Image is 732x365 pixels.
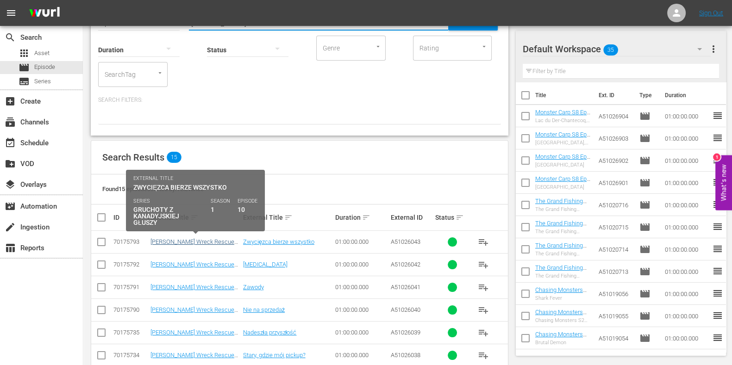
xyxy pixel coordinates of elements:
[150,212,240,223] div: Internal Title
[535,140,591,146] div: [GEOGRAPHIC_DATA], [GEOGRAPHIC_DATA]
[639,222,651,233] span: Episode
[639,244,651,255] span: Episode
[712,132,723,143] span: reorder
[535,175,590,189] a: Monster Carp S8 Ep1 (Nature Version)
[639,266,651,277] span: Episode
[712,243,723,254] span: reorder
[391,284,420,291] span: A51026041
[603,40,618,60] span: 35
[661,105,712,127] td: 01:00:00.000
[661,238,712,260] td: 01:00:00.000
[113,284,148,291] div: 70175791
[535,264,587,285] a: The Grand Fishing Adventure S1 Ep1 (Nature Version)
[699,9,723,17] a: Sign Out
[712,110,723,121] span: reorder
[478,259,489,270] span: playlist_add
[284,213,293,222] span: sort
[190,213,199,222] span: sort
[661,194,712,216] td: 01:00:00.000
[391,306,420,313] span: A51026040
[335,261,388,268] div: 01:00:00.000
[243,306,285,313] a: Nie na sprzedaż
[535,153,590,167] a: Monster Carp S8 Ep2 (Nature Version)
[5,158,16,169] span: VOD
[156,68,164,77] button: Open
[5,222,16,233] span: Ingestion
[535,340,591,346] div: Brutal Demon
[472,231,494,253] button: playlist_add
[595,327,636,349] td: A51019054
[391,352,420,359] span: A51026038
[335,329,388,336] div: 01:00:00.000
[639,333,651,344] span: Episode
[712,155,723,166] span: reorder
[5,137,16,148] span: Schedule
[661,127,712,149] td: 01:00:00.000
[102,186,204,192] span: Found 15 episodes sorted by: relevance
[535,220,587,241] a: The Grand Fishing Adventure S1 Ep3 (Nature Version)
[472,299,494,321] button: playlist_add
[335,212,388,223] div: Duration
[98,96,501,104] p: Search Filters:
[595,127,636,149] td: A51026903
[472,254,494,276] button: playlist_add
[150,284,238,297] a: [PERSON_NAME] Wreck Rescue S1 Ep8 POL
[713,153,720,161] div: 1
[661,149,712,172] td: 01:00:00.000
[661,327,712,349] td: 01:00:00.000
[535,229,591,235] div: The Grand Fishing Adventure S1 Ep3
[639,155,651,166] span: Episode
[5,117,16,128] span: Channels
[535,251,591,257] div: The Grand Fishing Adventure S1 Ep2
[478,304,489,316] span: playlist_add
[535,162,591,168] div: [GEOGRAPHIC_DATA]
[19,76,30,87] span: Series
[712,199,723,210] span: reorder
[34,62,55,72] span: Episode
[639,111,651,122] span: Episode
[478,327,489,338] span: playlist_add
[167,152,181,163] span: 15
[634,82,659,108] th: Type
[113,306,148,313] div: 70175790
[150,306,238,320] a: [PERSON_NAME] Wreck Rescue S1 Ep7 POL
[661,260,712,283] td: 01:00:00.000
[478,282,489,293] span: playlist_add
[435,212,469,223] div: Status
[535,242,587,263] a: The Grand Fishing Adventure S1 Ep2 (Nature Version)
[595,105,636,127] td: A51026904
[5,179,16,190] span: Overlays
[712,177,723,188] span: reorder
[391,261,420,268] span: A51026042
[595,149,636,172] td: A51026902
[595,238,636,260] td: A51020714
[391,238,420,245] span: A51026043
[456,213,464,222] span: sort
[150,329,238,343] a: [PERSON_NAME] Wreck Rescue S1 Ep6 POL
[472,322,494,344] button: playlist_add
[535,131,590,145] a: Monster Carp S8 Ep3 (Nature Version)
[19,48,30,59] span: Asset
[5,96,16,107] span: Create
[535,118,591,124] div: Lac du Der-Chantecoq, [GEOGRAPHIC_DATA]
[595,194,636,216] td: A51020716
[712,332,723,343] span: reorder
[712,310,723,321] span: reorder
[712,221,723,232] span: reorder
[478,236,489,247] span: playlist_add
[113,352,148,359] div: 70175734
[6,7,17,19] span: menu
[243,329,297,336] a: Nadeszła przyszłość
[715,155,732,210] button: Open Feedback Widget
[708,38,719,60] button: more_vert
[639,199,651,210] span: Episode
[243,238,314,245] a: Zwycięzca bierze wszystko
[708,43,719,55] span: more_vert
[478,350,489,361] span: playlist_add
[535,198,587,218] a: The Grand Fishing Adventure S1 Ep4 (Nature Version)
[639,310,651,322] span: Episode
[362,213,370,222] span: sort
[150,238,238,252] a: [PERSON_NAME] Wreck Rescue S1 Ep10 POL
[22,2,67,24] img: ans4CAIJ8jUAAAAAAAAAAAAAAAAAAAAAAAAgQb4GAAAAAAAAAAAAAAAAAAAAAAAAJMjXAAAAAAAAAAAAAAAAAAAAAAAAgAT5G...
[243,352,306,359] a: Stary, gdzie mój pickup?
